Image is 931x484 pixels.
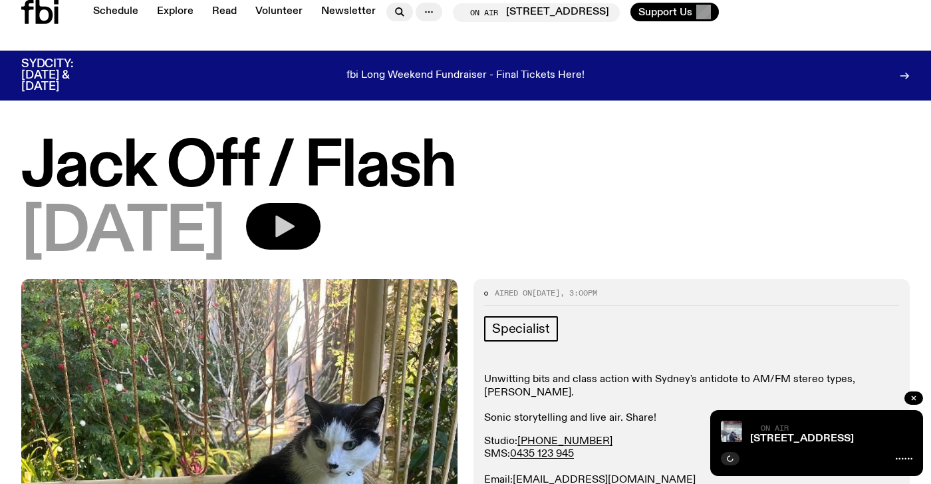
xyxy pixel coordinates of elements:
a: 0435 123 945 [510,449,574,459]
span: Aired on [495,288,532,298]
span: [DATE] [532,288,560,298]
a: Explore [149,3,201,21]
p: fbi Long Weekend Fundraiser - Final Tickets Here! [346,70,585,82]
a: [PHONE_NUMBER] [517,436,612,447]
a: Newsletter [313,3,384,21]
span: On Air [470,8,498,17]
a: Read [204,3,245,21]
button: Support Us [630,3,719,21]
a: Volunteer [247,3,311,21]
p: Unwitting bits and class action with Sydney's antidote to AM/FM stereo types, [PERSON_NAME]. Soni... [484,373,899,425]
span: , 3:00pm [560,288,597,298]
a: Specialist [484,316,558,342]
a: Schedule [85,3,146,21]
h3: SYDCITY: [DATE] & [DATE] [21,59,106,93]
h1: Jack Off / Flash [21,138,910,198]
img: Pat sits at a dining table with his profile facing the camera. Rhea sits to his left facing the c... [721,421,742,442]
span: Specialist [492,322,550,336]
a: [STREET_ADDRESS] [750,433,854,444]
span: [DATE] [21,203,225,263]
span: On Air [761,423,789,432]
span: [STREET_ADDRESS] [506,7,609,19]
button: On Air[STREET_ADDRESS] [453,3,620,22]
span: Support Us [638,6,692,18]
